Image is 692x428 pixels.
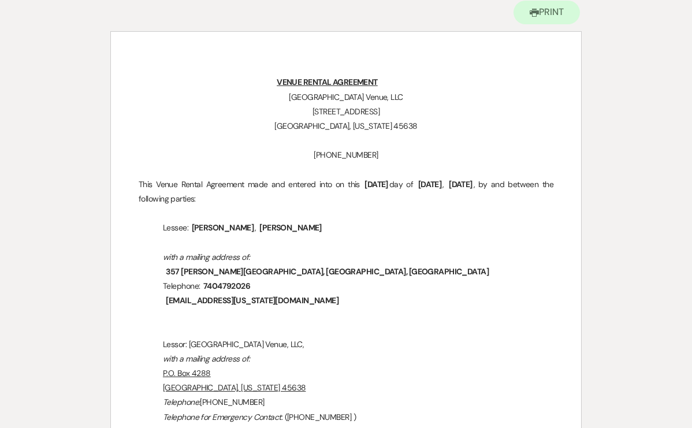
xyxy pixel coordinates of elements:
u: P.O. Box 4288 [163,368,211,378]
p: [PHONE_NUMBER] [139,395,553,410]
p: Telephone: [139,279,553,293]
em: Telephone for Emergency Contact [163,412,281,422]
p: [STREET_ADDRESS] [139,105,553,119]
u: VENUE RENTAL AGREEMENT [277,77,378,87]
span: [EMAIL_ADDRESS][US_STATE][DOMAIN_NAME] [165,294,340,307]
p: Lessor: [GEOGRAPHIC_DATA] Venue, LLC, [139,337,553,352]
em: with a mailing address of: [163,252,250,262]
em: Telephone: [163,397,200,407]
p: [GEOGRAPHIC_DATA], [US_STATE] 45638 [139,119,553,133]
p: : ([PHONE_NUMBER] ) [139,410,553,425]
button: Print [514,1,580,24]
p: [GEOGRAPHIC_DATA] Venue, LLC [139,90,553,105]
span: 357 [PERSON_NAME][GEOGRAPHIC_DATA], [GEOGRAPHIC_DATA], [GEOGRAPHIC_DATA] [165,265,490,278]
span: 7404792026 [202,280,251,293]
span: [PERSON_NAME] [191,221,255,235]
span: [PERSON_NAME] [258,221,323,235]
u: [GEOGRAPHIC_DATA], [US_STATE] 45638 [163,382,306,393]
p: [PHONE_NUMBER] [139,148,553,162]
p: Lessee: , [139,221,553,235]
span: [DATE] [363,178,389,191]
span: [DATE] [417,178,443,191]
span: [DATE] [448,178,474,191]
em: with a mailing address of: [163,353,250,364]
p: This Venue Rental Agreement made and entered into on this day of , , by and between the following... [139,177,553,206]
